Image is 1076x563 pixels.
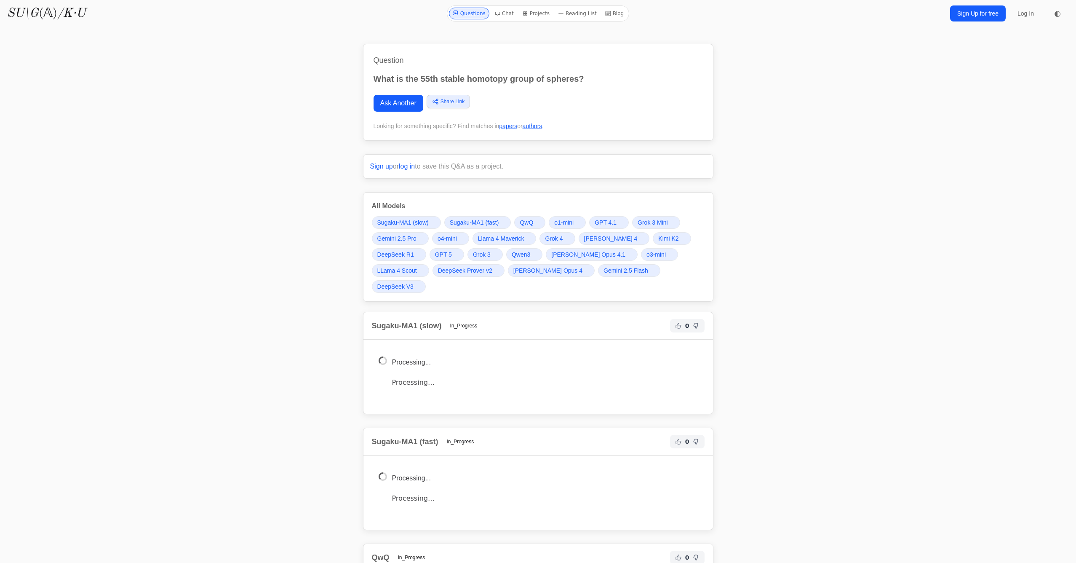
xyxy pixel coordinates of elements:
[508,264,595,277] a: [PERSON_NAME] Opus 4
[399,163,415,170] a: log in
[638,218,668,227] span: Grok 3 Mini
[632,216,680,229] a: Grok 3 Mini
[372,248,426,261] a: DeepSeek R1
[473,250,491,259] span: Grok 3
[685,322,689,330] span: 0
[584,234,638,243] span: [PERSON_NAME] 4
[372,264,429,277] a: LLama 4 Scout
[520,218,533,227] span: QwQ
[438,234,457,243] span: o4-mini
[513,266,582,275] span: [PERSON_NAME] Opus 4
[554,218,574,227] span: o1-mini
[430,248,464,261] a: GPT 5
[685,553,689,562] span: 0
[506,248,542,261] a: Qwen3
[57,7,85,20] i: /K·U
[598,264,660,277] a: Gemini 2.5 Flash
[435,250,452,259] span: GPT 5
[673,552,684,563] button: Helpful
[377,282,414,291] span: DeepSeek V3
[392,475,431,482] span: Processing...
[653,232,691,245] a: Kimi K2
[374,95,423,112] a: Ask Another
[393,552,430,563] span: In_Progress
[370,161,706,172] p: or to save this Q&A as a project.
[514,216,545,229] a: QwQ
[374,73,703,85] p: What is the 55th stable homotopy group of spheres?
[641,248,678,261] a: o3-mini
[555,8,600,19] a: Reading List
[473,232,537,245] a: Llama 4 Maverick
[549,216,586,229] a: o1-mini
[499,123,517,129] a: papers
[377,234,417,243] span: Gemini 2.5 Pro
[392,493,698,504] p: Processing…
[7,6,85,21] a: SU\G(𝔸)/K·U
[445,321,483,331] span: In_Progress
[691,437,701,447] button: Not Helpful
[442,437,479,447] span: In_Progress
[551,250,625,259] span: [PERSON_NAME] Opus 4.1
[377,218,429,227] span: Sugaku-MA1 (slow)
[646,250,666,259] span: o3-mini
[1049,5,1066,22] button: ◐
[450,218,499,227] span: Sugaku-MA1 (fast)
[478,234,524,243] span: Llama 4 Maverick
[370,163,393,170] a: Sign up
[595,218,617,227] span: GPT 4.1
[372,232,429,245] a: Gemini 2.5 Pro
[491,8,517,19] a: Chat
[374,54,703,66] h1: Question
[673,321,684,331] button: Helpful
[523,123,542,129] a: authors
[603,266,648,275] span: Gemini 2.5 Flash
[441,98,465,105] span: Share Link
[512,250,530,259] span: Qwen3
[1054,10,1061,17] span: ◐
[372,436,438,448] h2: Sugaku-MA1 (fast)
[685,437,689,446] span: 0
[374,122,703,130] div: Looking for something specific? Find matches in or .
[539,232,575,245] a: Grok 4
[372,280,426,293] a: DeepSeek V3
[579,232,650,245] a: [PERSON_NAME] 4
[438,266,492,275] span: DeepSeek Prover v2
[449,8,489,19] a: Questions
[691,321,701,331] button: Not Helpful
[372,201,705,211] h3: All Models
[546,248,638,261] a: [PERSON_NAME] Opus 4.1
[673,437,684,447] button: Helpful
[602,8,627,19] a: Blog
[7,7,39,20] i: SU\G
[467,248,503,261] a: Grok 3
[432,232,469,245] a: o4-mini
[1012,6,1039,21] a: Log In
[377,266,417,275] span: LLama 4 Scout
[433,264,505,277] a: DeepSeek Prover v2
[377,250,414,259] span: DeepSeek R1
[519,8,553,19] a: Projects
[950,5,1006,21] a: Sign Up for free
[691,552,701,563] button: Not Helpful
[589,216,629,229] a: GPT 4.1
[545,234,563,243] span: Grok 4
[392,377,698,389] p: Processing…
[444,216,511,229] a: Sugaku-MA1 (fast)
[392,359,431,366] span: Processing...
[372,320,442,332] h2: Sugaku-MA1 (slow)
[372,216,441,229] a: Sugaku-MA1 (slow)
[658,234,678,243] span: Kimi K2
